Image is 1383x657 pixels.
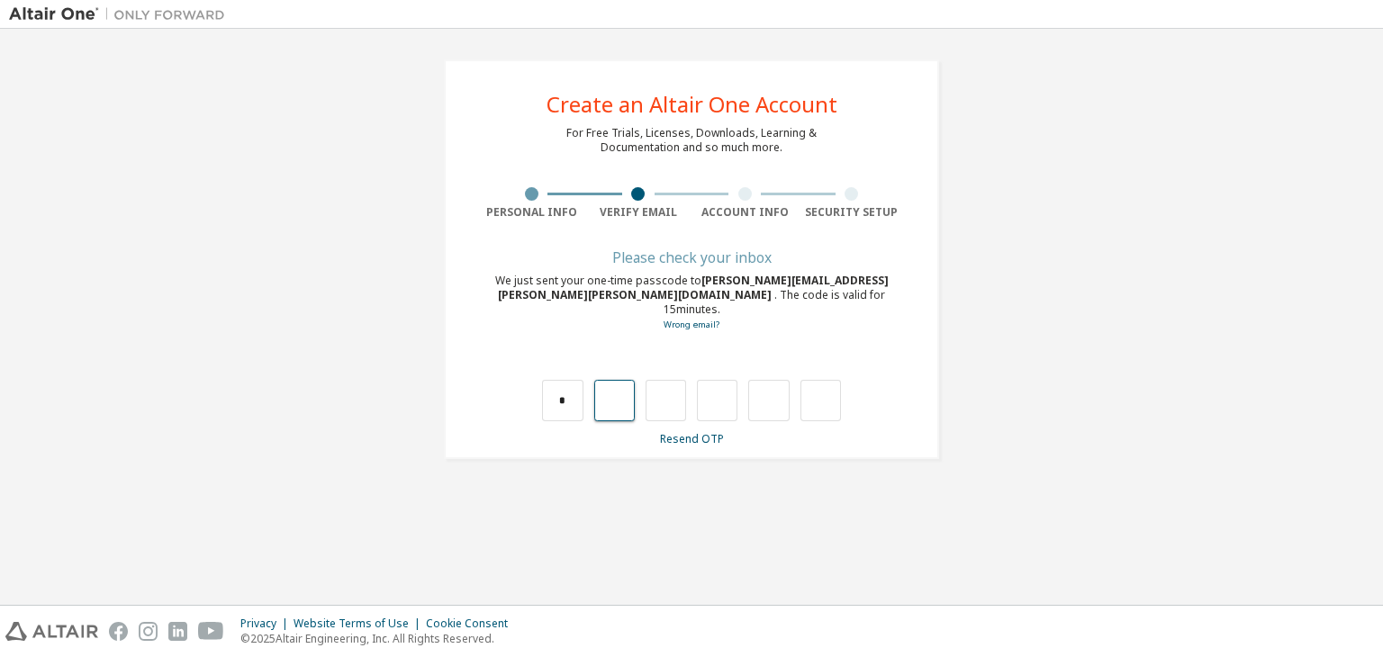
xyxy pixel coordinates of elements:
img: youtube.svg [198,622,224,641]
div: Security Setup [799,205,906,220]
div: Please check your inbox [478,252,905,263]
div: Verify Email [585,205,692,220]
div: Website Terms of Use [294,616,426,631]
div: Cookie Consent [426,616,519,631]
div: Create an Altair One Account [547,94,837,115]
a: Go back to the registration form [664,319,719,330]
div: We just sent your one-time passcode to . The code is valid for 15 minutes. [478,274,905,332]
img: facebook.svg [109,622,128,641]
a: Resend OTP [660,431,724,446]
div: Personal Info [478,205,585,220]
p: © 2025 Altair Engineering, Inc. All Rights Reserved. [240,631,519,646]
img: linkedin.svg [168,622,187,641]
img: instagram.svg [139,622,158,641]
div: For Free Trials, Licenses, Downloads, Learning & Documentation and so much more. [566,126,817,155]
span: [PERSON_NAME][EMAIL_ADDRESS][PERSON_NAME][PERSON_NAME][DOMAIN_NAME] [498,273,889,302]
div: Account Info [691,205,799,220]
div: Privacy [240,616,294,631]
img: Altair One [9,5,234,23]
img: altair_logo.svg [5,622,98,641]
